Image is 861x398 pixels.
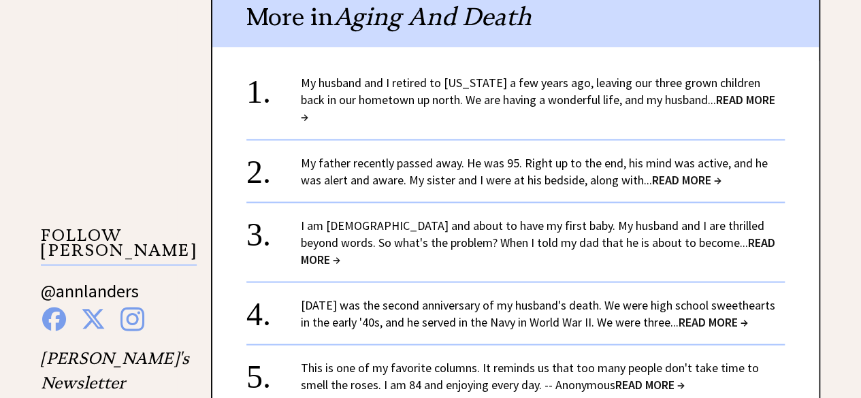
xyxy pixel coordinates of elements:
[334,1,532,32] span: Aging And Death
[246,216,301,242] div: 3.
[246,154,301,179] div: 2.
[246,296,301,321] div: 4.
[301,234,775,267] span: READ MORE →
[246,359,301,384] div: 5.
[41,279,139,315] a: @annlanders
[301,359,759,392] a: This is one of my favorite columns. It reminds us that too many people don't take time to smell t...
[301,217,775,267] a: I am [DEMOGRAPHIC_DATA] and about to have my first baby. My husband and I are thrilled beyond wor...
[41,227,197,266] p: FOLLOW [PERSON_NAME]
[679,314,748,329] span: READ MORE →
[615,376,685,392] span: READ MORE →
[42,307,66,331] img: facebook%20blue.png
[301,92,775,125] span: READ MORE →
[301,154,768,187] a: My father recently passed away. He was 95. Right up to the end, his mind was active, and he was a...
[246,74,301,99] div: 1.
[301,297,775,329] a: [DATE] was the second anniversary of my husband's death. We were high school sweethearts in the e...
[652,171,721,187] span: READ MORE →
[81,307,105,331] img: x%20blue.png
[120,307,144,331] img: instagram%20blue.png
[301,75,775,125] a: My husband and I retired to [US_STATE] a few years ago, leaving our three grown children back in ...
